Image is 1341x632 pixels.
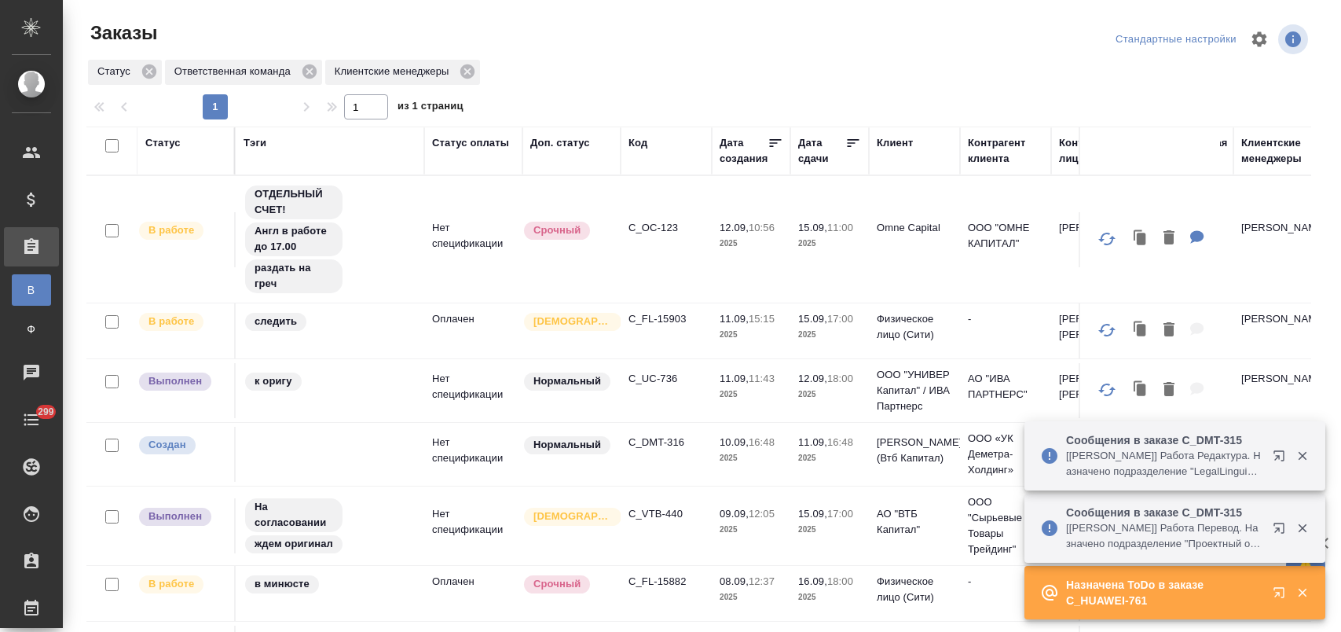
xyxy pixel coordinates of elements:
[424,498,522,553] td: Нет спецификации
[1263,577,1301,615] button: Открыть в новой вкладке
[522,506,613,527] div: Выставляется автоматически для первых 3 заказов нового контактного лица. Особое внимание
[749,222,775,233] p: 10:56
[1263,513,1301,550] button: Открыть в новой вкладке
[424,566,522,621] td: Оплачен
[720,522,782,538] p: 2025
[628,135,647,151] div: Код
[97,64,136,79] p: Статус
[522,311,613,333] div: Выставляется автоматически для первых 3 заказов нового контактного лица. Особое внимание
[255,536,333,552] p: ждем оригинал
[244,135,266,151] div: Тэги
[533,576,581,592] p: Срочный
[12,274,51,306] a: В
[244,574,416,595] div: в минюсте
[145,135,181,151] div: Статус
[1241,135,1317,167] div: Клиентские менеджеры
[137,311,226,333] div: Выставляет ПМ после принятия заказа от КМа
[1066,577,1262,608] p: Назначена ToDo в заказе C_HUAWEI-761
[720,590,782,605] p: 2025
[1051,212,1142,267] td: [PERSON_NAME]
[749,508,775,520] p: 12:05
[877,574,952,605] p: Физическое лицо (Сити)
[968,431,1043,478] p: ООО «УК Деметра-Холдинг»
[798,590,861,605] p: 2025
[720,387,782,402] p: 2025
[877,506,952,538] p: АО "ВТБ Капитал"
[255,576,310,592] p: в минюсте
[720,327,782,343] p: 2025
[827,373,853,384] p: 18:00
[720,373,749,384] p: 11.09,
[335,64,455,79] p: Клиентские менеджеры
[522,574,613,595] div: Выставляется автоматически, если на указанный объем услуг необходимо больше времени в стандартном...
[968,574,1043,590] p: -
[1066,432,1262,448] p: Сообщения в заказе C_DMT-315
[720,135,768,167] div: Дата создания
[533,314,612,329] p: [DEMOGRAPHIC_DATA]
[522,220,613,241] div: Выставляется автоматически, если на указанный объем услуг необходимо больше времени в стандартном...
[720,236,782,252] p: 2025
[1156,374,1182,406] button: Удалить
[1126,314,1156,347] button: Клонировать
[1286,521,1318,535] button: Закрыть
[720,508,749,520] p: 09.09,
[1286,586,1318,600] button: Закрыть
[877,435,952,466] p: [PERSON_NAME] (Втб Капитал)
[424,427,522,482] td: Нет спецификации
[1112,28,1240,52] div: split button
[533,509,612,524] p: [DEMOGRAPHIC_DATA]
[968,311,1043,327] p: -
[1088,220,1126,258] button: Обновить
[255,186,333,218] p: ОТДЕЛЬНЫЙ СЧЕТ!
[1286,449,1318,463] button: Закрыть
[720,450,782,466] p: 2025
[137,371,226,392] div: Выставляет ПМ после сдачи и проведения начислений. Последний этап для ПМа
[255,499,333,531] p: На согласовании
[28,404,64,420] span: 299
[1059,135,1134,167] div: Контактное лицо
[398,97,463,119] span: из 1 страниц
[877,311,952,343] p: Физическое лицо (Сити)
[522,371,613,392] div: Статус по умолчанию для стандартных заказов
[827,436,853,448] p: 16:48
[1126,374,1156,406] button: Клонировать
[720,575,749,587] p: 08.09,
[88,60,162,85] div: Статус
[1233,363,1325,418] td: [PERSON_NAME]
[827,313,853,325] p: 17:00
[148,222,194,238] p: В работе
[1066,505,1262,520] p: Сообщения в заказе C_DMT-315
[749,313,775,325] p: 15:15
[749,436,775,448] p: 16:48
[798,575,827,587] p: 16.09,
[827,508,853,520] p: 17:00
[628,220,704,236] p: C_OC-123
[1240,20,1278,58] span: Настроить таблицу
[720,436,749,448] p: 10.09,
[827,222,853,233] p: 11:00
[137,220,226,241] div: Выставляет ПМ после принятия заказа от КМа
[533,373,601,389] p: Нормальный
[968,371,1043,402] p: АО "ИВА ПАРТНЕРС"
[1156,222,1182,255] button: Удалить
[20,282,43,298] span: В
[628,311,704,327] p: C_FL-15903
[424,363,522,418] td: Нет спецификации
[798,222,827,233] p: 15.09,
[798,522,861,538] p: 2025
[1088,311,1126,349] button: Обновить
[1278,24,1311,54] span: Посмотреть информацию
[424,303,522,358] td: Оплачен
[533,222,581,238] p: Срочный
[798,508,827,520] p: 15.09,
[432,135,509,151] div: Статус оплаты
[798,436,827,448] p: 11.09,
[827,575,853,587] p: 18:00
[148,509,202,524] p: Выполнен
[174,64,296,79] p: Ответственная команда
[749,575,775,587] p: 12:37
[798,313,827,325] p: 15.09,
[1263,440,1301,478] button: Открыть в новой вкладке
[1066,448,1262,480] p: [[PERSON_NAME]] Работа Редактура. Назначено подразделение "LegalLinguists"
[720,313,749,325] p: 11.09,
